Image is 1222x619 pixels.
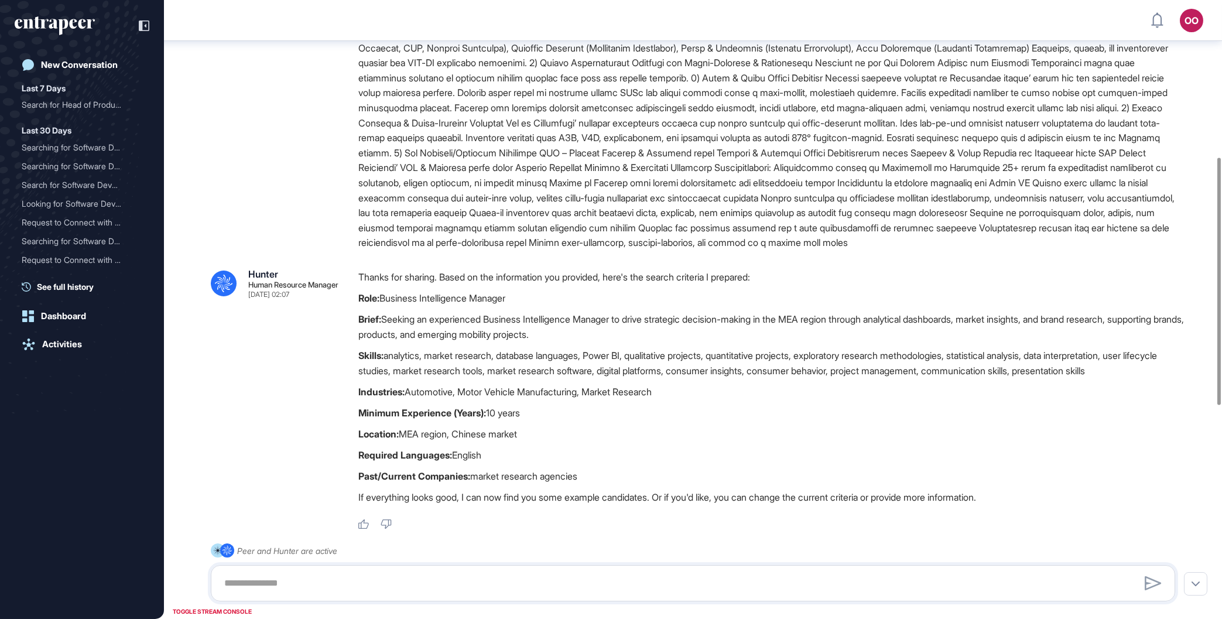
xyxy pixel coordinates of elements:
[358,405,1185,420] p: 10 years
[37,281,94,293] span: See full history
[22,194,142,213] div: Looking for Software Developers with Banking or Finance Experience in Turkiye (Max 5 Years)
[358,468,1185,484] p: market research agencies
[22,232,133,251] div: Searching for Software De...
[15,305,149,328] a: Dashboard
[22,251,142,269] div: Request to Connect with Hunter
[22,176,133,194] div: Search for Software Devel...
[358,449,452,461] strong: Required Languages:
[358,428,399,440] strong: Location:
[22,81,66,95] div: Last 7 Days
[358,386,405,398] strong: Industries:
[358,350,384,361] strong: Skills:
[22,124,71,138] div: Last 30 Days
[248,281,338,289] div: Human Resource Manager
[358,447,1185,463] p: English
[22,232,142,251] div: Searching for Software Developers with Banking or Finance Experience in Turkiye (Max 5 Years Expe...
[22,281,149,293] a: See full history
[41,311,86,322] div: Dashboard
[22,157,133,176] div: Searching for Software De...
[22,95,142,114] div: Search for Head of Product Candidates from Entrapeer in San Francisco
[358,490,1185,505] p: If everything looks good, I can now find you some example candidates. Or if you'd like, you can c...
[358,348,1185,378] p: analytics, market research, database languages, Power BI, qualitative projects, quantitative proj...
[358,312,1185,342] p: Seeking an experienced Business Intelligence Manager to drive strategic decision-making in the ME...
[41,60,118,70] div: New Conversation
[15,16,95,35] div: entrapeer-logo
[1180,9,1203,32] button: OO
[358,384,1185,399] p: Automotive, Motor Vehicle Manufacturing, Market Research
[22,194,133,213] div: Looking for Software Deve...
[248,291,289,298] div: [DATE] 02:07
[248,269,278,279] div: Hunter
[358,426,1185,442] p: MEA region, Chinese market
[358,269,1185,285] p: Thanks for sharing. Based on the information you provided, here's the search criteria I prepared:
[15,333,149,356] a: Activities
[42,339,82,350] div: Activities
[15,53,149,77] a: New Conversation
[22,213,133,232] div: Request to Connect with H...
[358,407,486,419] strong: Minimum Experience (Years):
[358,470,470,482] strong: Past/Current Companies:
[22,95,133,114] div: Search for Head of Produc...
[22,157,142,176] div: Searching for Software Developers with AI Background in Ottawa who Speak Turkish
[358,292,379,304] strong: Role:
[22,176,142,194] div: Search for Software Developers with Banking or Finance Experience in Turkiye (Max 5 Years Experie...
[170,604,255,619] div: TOGGLE STREAM CONSOLE
[358,290,1185,306] p: Business Intelligence Manager
[22,251,133,269] div: Request to Connect with H...
[22,213,142,232] div: Request to Connect with Hunter
[22,269,133,288] div: Request to Connect with H...
[22,138,142,157] div: Searching for Software Developers with Banking or Finance Experience in Turkiye (Max 5 Years Expe...
[22,269,142,288] div: Request to Connect with Hunter
[237,543,337,558] div: Peer and Hunter are active
[22,138,133,157] div: Searching for Software De...
[358,313,381,325] strong: Brief:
